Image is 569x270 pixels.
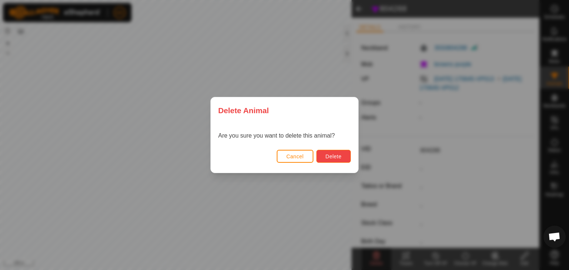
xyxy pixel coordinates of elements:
button: Cancel [277,150,313,163]
div: Delete Animal [211,97,358,124]
span: Cancel [286,153,304,159]
a: Open chat [543,226,566,248]
button: Delete [316,150,351,163]
span: Delete [326,153,342,159]
span: Are you sure you want to delete this animal? [218,132,335,139]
